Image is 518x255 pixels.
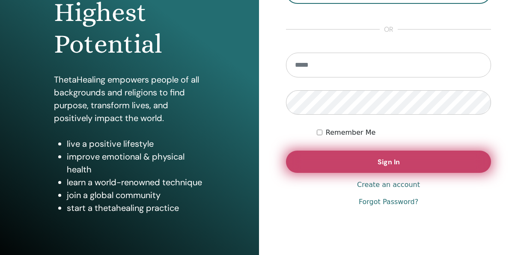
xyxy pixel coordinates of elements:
[378,157,400,166] span: Sign In
[286,151,491,173] button: Sign In
[67,150,205,176] li: improve emotional & physical health
[67,176,205,189] li: learn a world-renowned technique
[67,189,205,202] li: join a global community
[317,127,491,138] div: Keep me authenticated indefinitely or until I manually logout
[326,127,376,138] label: Remember Me
[380,24,398,35] span: or
[67,202,205,214] li: start a thetahealing practice
[357,180,420,190] a: Create an account
[54,73,205,125] p: ThetaHealing empowers people of all backgrounds and religions to find purpose, transform lives, a...
[67,137,205,150] li: live a positive lifestyle
[359,197,418,207] a: Forgot Password?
